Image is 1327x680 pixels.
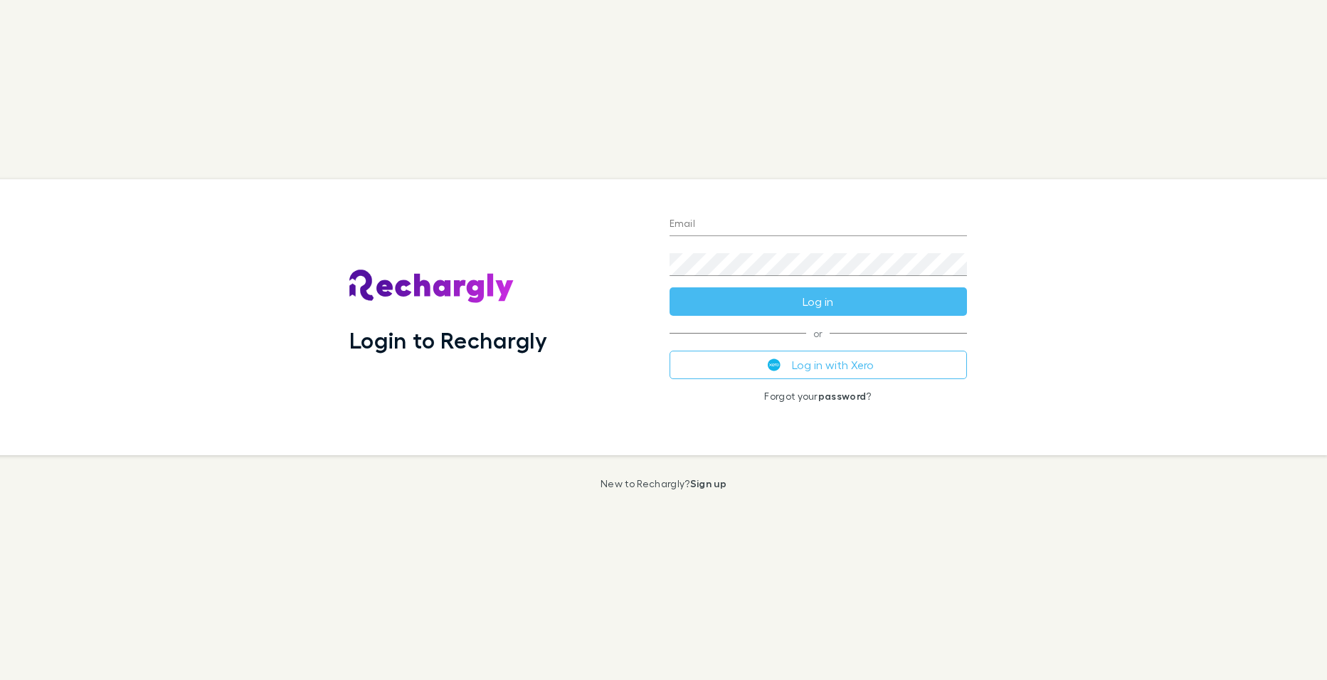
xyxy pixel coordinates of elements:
h1: Login to Rechargly [349,326,548,354]
p: New to Rechargly? [601,478,726,489]
span: or [670,333,967,334]
a: password [818,390,867,402]
button: Log in with Xero [670,351,967,379]
button: Log in [670,287,967,316]
a: Sign up [690,477,726,489]
img: Rechargly's Logo [349,270,514,304]
img: Xero's logo [768,358,781,371]
p: Forgot your ? [670,391,967,402]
